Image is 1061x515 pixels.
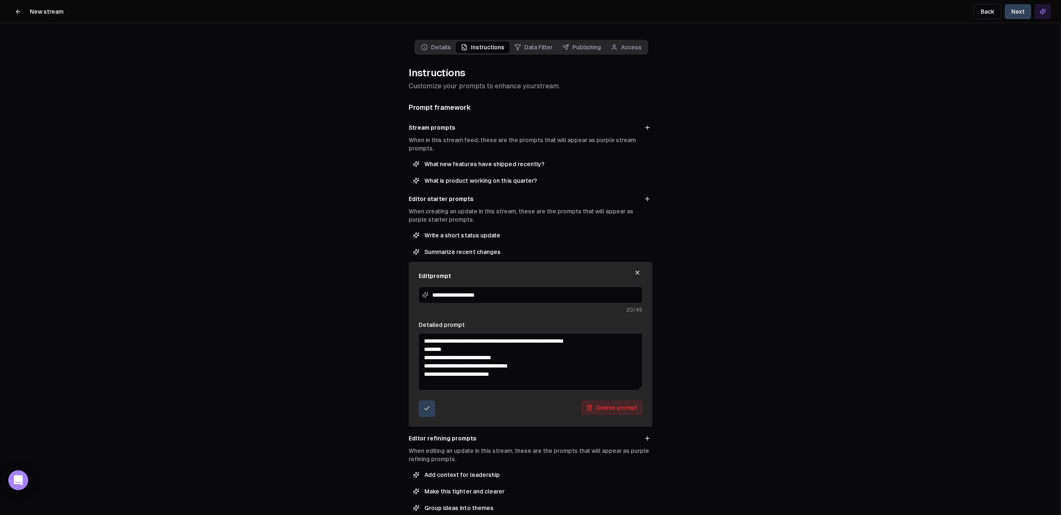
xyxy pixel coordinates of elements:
[456,41,509,53] span: Instructions
[409,123,455,132] h3: Stream prompts
[409,434,476,442] h3: Editor refining prompts
[424,160,648,168] span: What new features have shipped recently?
[424,248,648,256] span: Summarize recent changes
[419,272,451,280] h4: Edit prompt
[409,195,473,203] h3: Editor starter prompts
[409,103,652,113] div: Prompt framework
[509,41,557,53] span: Data Filter
[424,504,648,512] span: Group ideas into themes
[424,231,648,239] span: Write a short status update
[409,229,652,242] button: Write a short status update
[606,41,647,53] span: Access
[416,41,456,53] a: Details
[1005,4,1031,19] button: Next
[424,471,648,479] span: Add context for leadership
[8,470,28,490] div: Open Intercom Messenger
[419,322,465,328] label: Detailed prompt
[409,447,652,463] p: When editing an update in this stream, these are the prompts that will appear as purple refining ...
[557,41,606,53] span: Publishing
[581,400,642,415] button: Delete prompt
[409,468,652,481] button: Add context for leadership
[30,7,63,16] h1: New stream
[409,485,652,498] button: Make this tighter and clearer
[409,245,652,259] button: Summarize recent changes
[409,66,652,80] h1: Instructions
[409,207,652,224] p: When creating an update in this stream, these are the prompts that will appear as purple starter ...
[409,174,652,187] button: What is product working on this quarter?
[626,307,633,313] span: 20
[409,81,652,91] p: Customize your prompts to enhance your stream .
[414,40,647,55] nav: Main
[424,487,648,496] span: Make this tighter and clearer
[424,177,648,185] span: What is product working on this quarter?
[409,501,652,515] button: Group ideas into themes
[974,4,1001,19] button: Back
[409,157,652,171] button: What new features have shipped recently?
[419,307,642,313] p: /45
[409,136,652,152] p: When in this stream feed, these are the prompts that will appear as purple stream prompts.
